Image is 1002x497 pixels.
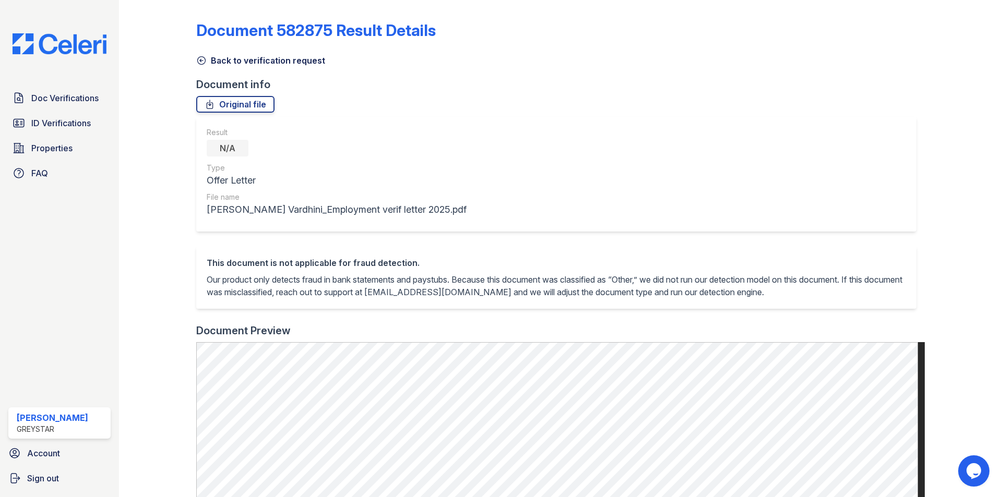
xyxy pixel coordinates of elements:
a: Sign out [4,468,115,489]
span: Sign out [27,472,59,484]
div: Result [207,127,467,138]
div: [PERSON_NAME] Vardhini_Employment verif letter 2025.pdf [207,202,467,217]
span: FAQ [31,167,48,179]
a: ID Verifications [8,113,111,134]
div: Type [207,163,467,173]
a: Back to verification request [196,54,325,67]
div: Greystar [17,424,88,434]
span: Account [27,447,60,459]
div: This document is not applicable for fraud detection. [207,257,906,269]
span: ID Verifications [31,117,91,129]
iframe: chat widget [958,455,992,487]
img: CE_Logo_Blue-a8612792a0a2168367f1c8372b55b34899dd931a85d93a1a3d3e32e68fde9ad4.png [4,33,115,54]
a: Document 582875 Result Details [196,21,436,40]
div: Document info [196,77,925,92]
span: Properties [31,142,73,154]
a: Properties [8,138,111,159]
div: File name [207,192,467,202]
div: Document Preview [196,323,291,338]
a: Doc Verifications [8,88,111,108]
a: Original file [196,96,275,113]
a: FAQ [8,163,111,184]
div: N/A [207,140,248,156]
p: Our product only detects fraud in bank statements and paystubs. Because this document was classif... [207,273,906,298]
span: Doc Verifications [31,92,99,104]
div: [PERSON_NAME] [17,411,88,424]
a: Account [4,443,115,464]
div: Offer Letter [207,173,467,188]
